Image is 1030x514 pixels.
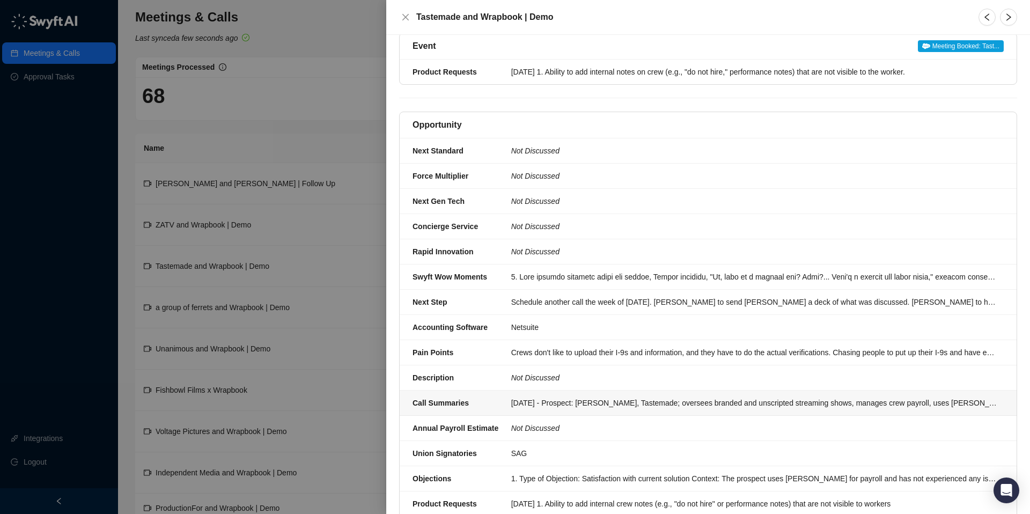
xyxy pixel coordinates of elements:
[413,474,451,483] strong: Objections
[511,447,997,459] div: SAG
[413,298,447,306] strong: Next Step
[511,473,997,484] div: 1. Type of Objection: Satisfaction with current solution Context: The prospect uses [PERSON_NAME]...
[511,197,560,205] i: Not Discussed
[994,478,1019,503] div: Open Intercom Messenger
[511,321,997,333] div: Netsuite
[413,197,465,205] strong: Next Gen Tech
[399,11,412,24] button: Close
[413,449,477,458] strong: Union Signatories
[511,172,560,180] i: Not Discussed
[413,68,477,76] strong: Product Requests
[511,373,560,382] i: Not Discussed
[511,498,997,510] div: [DATE] 1. Ability to add internal crew notes (e.g., "do not hire" or performance notes) that are ...
[401,13,410,21] span: close
[511,296,997,308] div: Schedule another call the week of [DATE]. [PERSON_NAME] to send [PERSON_NAME] a deck of what was ...
[511,347,997,358] div: Crews don't like to upload their I-9s and information, and they have to do the actual verificatio...
[413,500,477,508] strong: Product Requests
[511,222,560,231] i: Not Discussed
[413,373,454,382] strong: Description
[918,40,1004,53] a: Meeting Booked: Tast...
[983,13,991,21] span: left
[413,119,462,131] h5: Opportunity
[416,11,966,24] h5: Tastemade and Wrapbook | Demo
[413,424,498,432] strong: Annual Payroll Estimate
[413,222,478,231] strong: Concierge Service
[413,323,488,332] strong: Accounting Software
[511,247,560,256] i: Not Discussed
[511,424,560,432] i: Not Discussed
[413,40,436,53] h5: Event
[413,172,468,180] strong: Force Multiplier
[413,247,474,256] strong: Rapid Innovation
[511,271,997,283] div: 5. Lore ipsumdo sitametc adipi eli seddoe, Tempor incididu, "Ut, labo et d magnaal eni? Admi?... ...
[511,146,560,155] i: Not Discussed
[413,399,469,407] strong: Call Summaries
[918,40,1004,52] span: Meeting Booked: Tast...
[413,348,453,357] strong: Pain Points
[511,397,997,409] div: [DATE] - Prospect: [PERSON_NAME], Tastemade; oversees branded and unscripted streaming shows, man...
[511,66,997,78] div: [DATE] 1. Ability to add internal notes on crew (e.g., "do not hire," performance notes) that are...
[1004,13,1013,21] span: right
[413,146,464,155] strong: Next Standard
[413,273,487,281] strong: Swyft Wow Moments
